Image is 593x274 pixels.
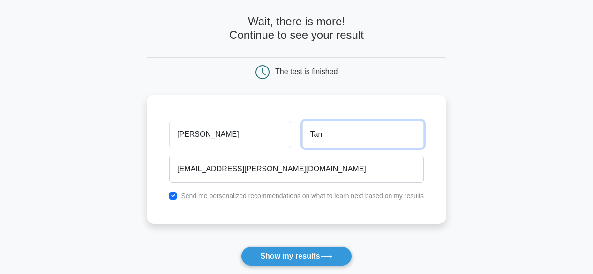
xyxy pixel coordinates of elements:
[241,246,352,266] button: Show my results
[275,67,338,75] div: The test is finished
[147,15,446,42] h4: Wait, there is more! Continue to see your result
[169,156,424,183] input: Email
[302,121,424,148] input: Last name
[169,121,291,148] input: First name
[181,192,424,200] label: Send me personalized recommendations on what to learn next based on my results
